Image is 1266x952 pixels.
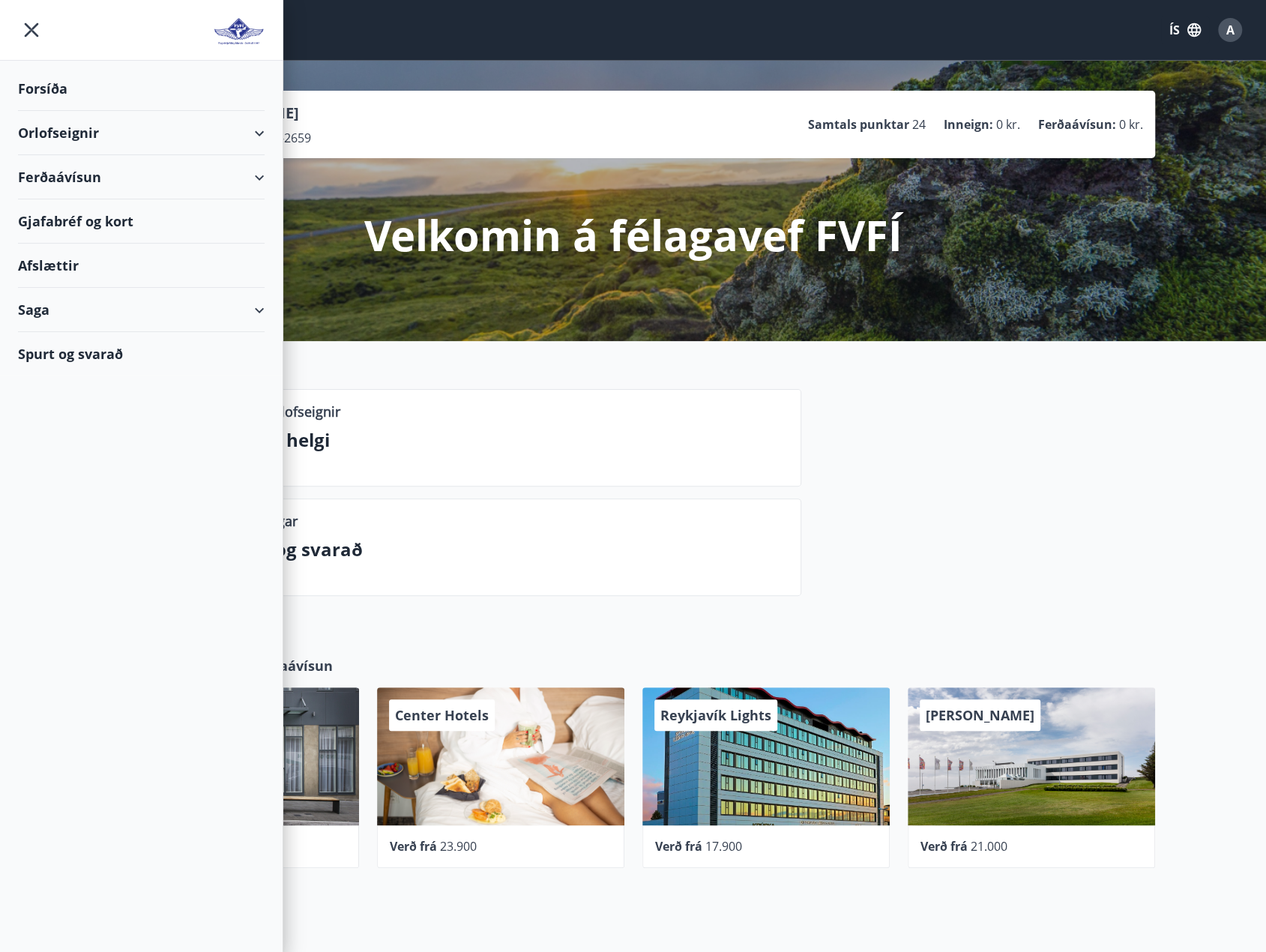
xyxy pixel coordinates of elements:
span: 0 kr. [1119,116,1143,133]
img: union_logo [213,16,265,46]
div: Gjafabréf og kort [18,199,265,244]
p: Spurt og svarað [222,537,789,562]
div: Saga [18,288,265,332]
span: 17.900 [705,838,742,855]
p: Ferðaávísun : [1038,116,1116,133]
span: 24 [912,116,926,133]
p: Næstu helgi [222,427,789,453]
span: Verð frá [655,838,702,855]
div: Orlofseignir [18,111,265,155]
button: A [1212,12,1248,48]
p: Inneign : [944,116,993,133]
p: Upplýsingar [222,511,298,531]
p: Velkomin á félagavef FVFÍ [364,206,902,263]
span: Reykjavík Lights [660,706,771,724]
p: Samtals punktar [808,116,909,133]
span: Verð frá [920,838,968,855]
span: Verð frá [390,838,437,855]
div: Afslættir [18,244,265,288]
span: 0 kr. [996,116,1020,133]
span: 21.000 [971,838,1007,855]
span: A [1226,22,1235,38]
div: Forsíða [18,67,265,111]
div: Spurt og svarað [18,332,265,376]
span: [PERSON_NAME] [926,706,1034,724]
button: menu [18,16,45,43]
span: Center Hotels [395,706,489,724]
button: ÍS [1161,16,1209,43]
div: Ferðaávísun [18,155,265,199]
p: Lausar orlofseignir [222,402,340,421]
span: 23.900 [440,838,477,855]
